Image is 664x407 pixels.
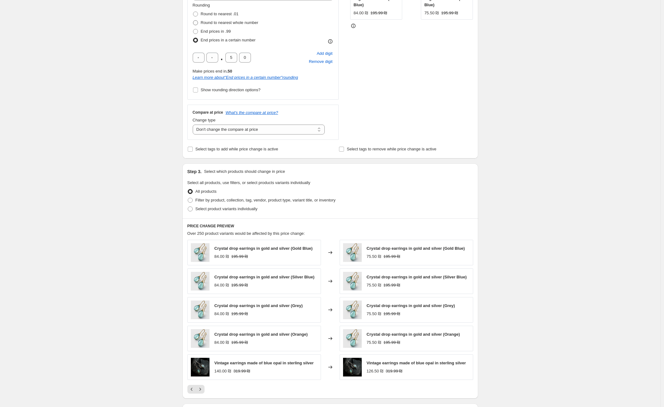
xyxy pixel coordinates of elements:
i: Learn more about " End prices in a certain number " rounding [193,75,298,80]
span: Select tags to remove while price change is active [347,147,436,151]
span: Round to nearest .01 [201,12,238,16]
img: 20250914_1827_Elegant_Gem_Earrings_remix_01k54gqx0xfhxbhn45b535f7w8_80x.png [343,272,362,291]
span: Select product variants individually [195,206,257,211]
strike: 195.99 ₪ [441,10,458,16]
div: 84.00 ₪ [214,311,229,317]
input: ﹡ [193,53,205,63]
div: 75.50 ₪ [367,339,381,346]
span: Crystal drop earrings in gold and silver (Gold Blue) [214,246,313,251]
button: Remove placeholder [308,58,333,66]
strike: 195.99 ₪ [231,253,248,260]
button: What's the compare at price? [226,110,278,115]
strike: 195.99 ₪ [384,311,400,317]
span: Select tags to add while price change is active [195,147,278,151]
span: Select all products, use filters, or select products variants individually [187,180,310,185]
img: 20250914_1817_Opal_Earrings_Elegance_remix_01k54g6dhrfjbrjq4gfs0h5657_80x.png [191,358,210,376]
span: Crystal drop earrings in gold and silver (Grey) [367,303,455,308]
img: 20250914_1827_Elegant_Gem_Earrings_remix_01k54gqx0xfhxbhn45b535f7w8_80x.png [191,329,210,348]
strike: 195.99 ₪ [231,311,248,317]
div: 84.00 ₪ [214,282,229,288]
span: Filter by product, collection, tag, vendor, product type, variant title, or inventory [195,198,336,202]
img: 20250914_1827_Elegant_Gem_Earrings_remix_01k54gqx0xfhxbhn45b535f7w8_80x.png [191,243,210,262]
a: Learn more about"End prices in a certain number"rounding [193,75,298,80]
button: Next [196,385,205,394]
span: Show rounding direction options? [201,88,261,92]
span: Crystal drop earrings in gold and silver (Orange) [214,332,308,337]
nav: Pagination [187,385,205,394]
h6: PRICE CHANGE PREVIEW [187,224,473,229]
span: Change type [193,118,216,122]
span: Vintage earrings made of blue opal in sterling silver [214,361,314,365]
img: 20250914_1827_Elegant_Gem_Earrings_remix_01k54gqx0xfhxbhn45b535f7w8_80x.png [343,243,362,262]
strike: 319.99 ₪ [233,368,250,374]
span: Over 250 product variants would be affected by this price change: [187,231,305,236]
b: .50 [227,69,232,73]
h2: Step 3. [187,168,202,175]
div: 84.00 ₪ [214,253,229,260]
span: End prices in .99 [201,29,231,34]
div: 84.00 ₪ [214,339,229,346]
strike: 195.99 ₪ [384,282,400,288]
span: Crystal drop earrings in gold and silver (Orange) [367,332,460,337]
strike: 195.99 ₪ [231,339,248,346]
span: Remove digit [309,59,332,65]
div: 140.00 ₪ [214,368,231,374]
span: Round to nearest whole number [201,20,258,25]
span: Crystal drop earrings in gold and silver (Gold Blue) [367,246,465,251]
span: Add digit [317,50,332,57]
span: Vintage earrings made of blue opal in sterling silver [367,361,466,365]
span: Make prices end in [193,69,232,73]
button: Add placeholder [316,50,333,58]
span: All products [195,189,217,194]
div: 75.50 ₪ [367,311,381,317]
img: 20250914_1827_Elegant_Gem_Earrings_remix_01k54gqx0xfhxbhn45b535f7w8_80x.png [343,301,362,319]
div: 126.50 ₪ [367,368,383,374]
span: Crystal drop earrings in gold and silver (Grey) [214,303,303,308]
strike: 319.99 ₪ [386,368,402,374]
div: 84.00 ₪ [354,10,368,16]
img: 20250914_1827_Elegant_Gem_Earrings_remix_01k54gqx0xfhxbhn45b535f7w8_80x.png [343,329,362,348]
input: ﹡ [206,53,218,63]
h3: Compare at price [193,110,223,115]
button: Previous [187,385,196,394]
img: 20250914_1827_Elegant_Gem_Earrings_remix_01k54gqx0xfhxbhn45b535f7w8_80x.png [191,272,210,291]
strike: 195.99 ₪ [384,339,400,346]
span: End prices in a certain number [201,38,256,42]
img: 20250914_1827_Elegant_Gem_Earrings_remix_01k54gqx0xfhxbhn45b535f7w8_80x.png [191,301,210,319]
strike: 195.99 ₪ [231,282,248,288]
p: Select which products should change in price [204,168,285,175]
strike: 195.99 ₪ [384,253,400,260]
span: Rounding [193,3,210,7]
img: 20250914_1817_Opal_Earrings_Elegance_remix_01k54g6dhrfjbrjq4gfs0h5657_80x.png [343,358,362,376]
span: Crystal drop earrings in gold and silver (Silver Blue) [367,275,467,279]
input: ﹡ [225,53,237,63]
div: 75.50 ₪ [367,282,381,288]
span: . [220,53,224,63]
input: ﹡ [239,53,251,63]
strike: 195.99 ₪ [370,10,387,16]
div: 75.50 ₪ [367,253,381,260]
div: 75.50 ₪ [424,10,439,16]
span: Crystal drop earrings in gold and silver (Silver Blue) [214,275,314,279]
